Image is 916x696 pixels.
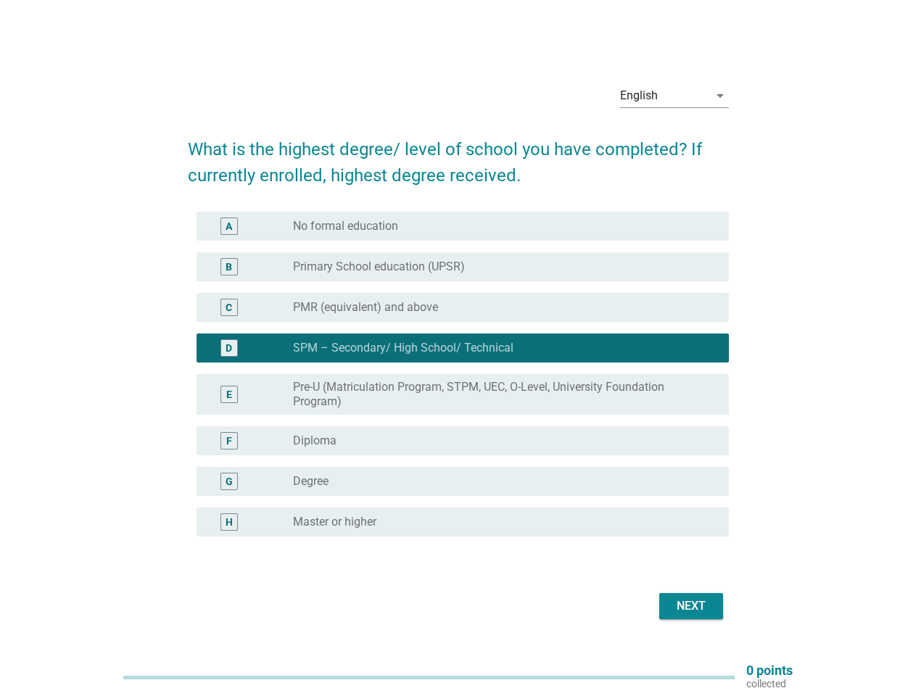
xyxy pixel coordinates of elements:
div: D [226,341,232,356]
label: Diploma [293,434,337,448]
label: Master or higher [293,515,376,529]
div: G [226,474,233,489]
label: Degree [293,474,329,489]
button: Next [659,593,723,619]
p: collected [746,677,793,690]
div: F [226,434,232,449]
p: 0 points [746,664,793,677]
label: PMR (equivalent) and above [293,300,438,315]
div: H [226,515,233,530]
h2: What is the highest degree/ level of school you have completed? If currently enrolled, highest de... [188,122,729,188]
label: No formal education [293,219,398,233]
div: B [226,260,232,275]
label: Pre-U (Matriculation Program, STPM, UEC, O-Level, University Foundation Program) [293,380,706,409]
div: Next [671,597,711,615]
div: English [620,89,658,102]
label: SPM – Secondary/ High School/ Technical [293,341,513,355]
div: C [226,300,232,315]
i: arrow_drop_down [711,87,729,104]
div: E [226,387,232,402]
label: Primary School education (UPSR) [293,260,465,274]
div: A [226,219,232,234]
